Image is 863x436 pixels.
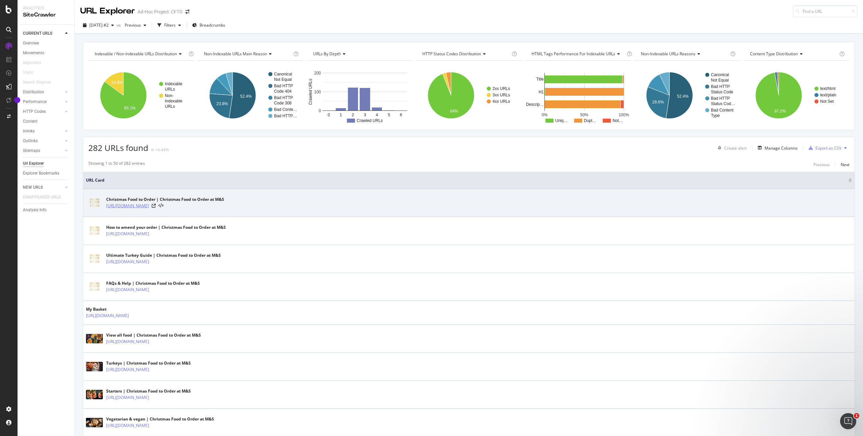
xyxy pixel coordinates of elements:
a: [URL][DOMAIN_NAME] [106,366,149,373]
h4: Non-Indexable URLs Reasons [639,49,729,59]
div: A chart. [198,66,303,125]
img: main image [86,418,103,427]
a: Movements [23,50,70,57]
svg: A chart. [416,66,522,125]
div: CURRENT URLS [23,30,52,37]
div: HTTP Codes [23,108,46,115]
button: Next [841,160,850,168]
div: Showing 1 to 50 of 282 entries [88,160,145,168]
div: URL Explorer [80,5,135,17]
img: main image [86,282,103,291]
text: 0% [542,113,548,117]
h4: URLs by Depth [312,49,407,59]
text: 0 [328,113,330,117]
a: HTTP Codes [23,108,63,115]
text: URLs [165,104,175,109]
div: Distribution [23,89,44,96]
div: My Basket [86,306,143,312]
text: 14.9% [111,80,123,85]
text: 85.1% [124,106,136,111]
div: Performance [23,98,47,105]
img: main image [86,254,103,263]
button: Manage Columns [755,144,798,152]
text: Bad HTTP [711,96,730,101]
text: Bad HTTP [711,84,730,89]
a: [URL][DOMAIN_NAME] [106,203,149,209]
text: 200 [314,71,321,75]
div: Inlinks [23,128,35,135]
a: Performance [23,98,63,105]
div: Analysis Info [23,207,47,214]
text: Type [711,113,720,118]
text: 0 [319,108,321,113]
img: main image [86,198,103,208]
svg: A chart. [525,66,631,125]
img: main image [86,362,103,371]
div: Ultimate Turkey Guide | Christmas Food to Order at M&S [106,252,221,258]
img: Equal [151,149,154,151]
div: Export as CSV [815,145,841,151]
img: main image [86,226,103,236]
div: Tooltip anchor [14,97,20,103]
button: View HTML Source [158,204,163,208]
text: 1 [340,113,342,117]
a: Explorer Bookmarks [23,170,70,177]
svg: A chart. [88,66,194,125]
img: main image [86,334,103,343]
text: 52.4% [677,94,688,99]
div: Movements [23,50,44,57]
text: Crawled URLs [308,79,313,105]
a: CURRENT URLS [23,30,63,37]
text: Status Cod… [711,101,735,106]
span: Non-Indexable URLs Reasons [641,51,695,57]
a: Inlinks [23,128,63,135]
div: +4.44% [155,147,169,153]
button: Filters [155,20,184,31]
text: Indexable [165,99,182,103]
div: Search Engines [23,79,51,86]
input: Find a URL [793,5,858,17]
text: 3xx URLs [493,93,510,97]
button: Previous [122,20,149,31]
text: Bad Conte… [274,107,297,112]
div: How to amend your order | Christmas Food to Order at M&S [106,224,226,230]
text: 28.6% [652,100,664,104]
text: 100% [619,113,629,117]
div: Create alert [724,145,747,151]
span: 1 [854,413,859,418]
span: 282 URLs found [88,142,148,153]
a: Overview [23,40,70,47]
a: [URL][DOMAIN_NAME] [106,338,149,345]
div: Manage Columns [765,145,798,151]
text: 6 [400,113,402,117]
text: URLs [165,87,175,92]
div: Next [841,162,850,167]
span: HTTP Status Codes Distribution [422,51,481,57]
button: [DATE] #2 [80,20,117,31]
span: Breadcrumbs [200,22,225,28]
svg: A chart. [634,66,740,125]
div: NEW URLS [23,184,43,191]
div: DISAPPEARED URLS [23,194,61,201]
a: [URL][DOMAIN_NAME] [106,394,149,401]
text: Not… [613,118,623,123]
text: Code 404 [274,89,292,94]
div: arrow-right-arrow-left [185,9,189,14]
a: Visit Online Page [152,204,156,208]
div: Explorer Bookmarks [23,170,59,177]
a: NEW URLS [23,184,63,191]
text: Dupl… [584,118,596,123]
div: A chart. [307,66,413,125]
span: Non-Indexable URLs Main Reason [204,51,267,57]
div: Filters [164,22,176,28]
text: 3 [364,113,366,117]
span: Content Type Distribution [750,51,798,57]
h4: Non-Indexable URLs Main Reason [203,49,292,59]
div: Vegetarian & vegan | Christmas Food to Order at M&S [106,416,214,422]
div: Overview [23,40,39,47]
a: [URL][DOMAIN_NAME] [106,422,149,429]
a: Segments [23,59,48,66]
img: main image [86,390,103,399]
